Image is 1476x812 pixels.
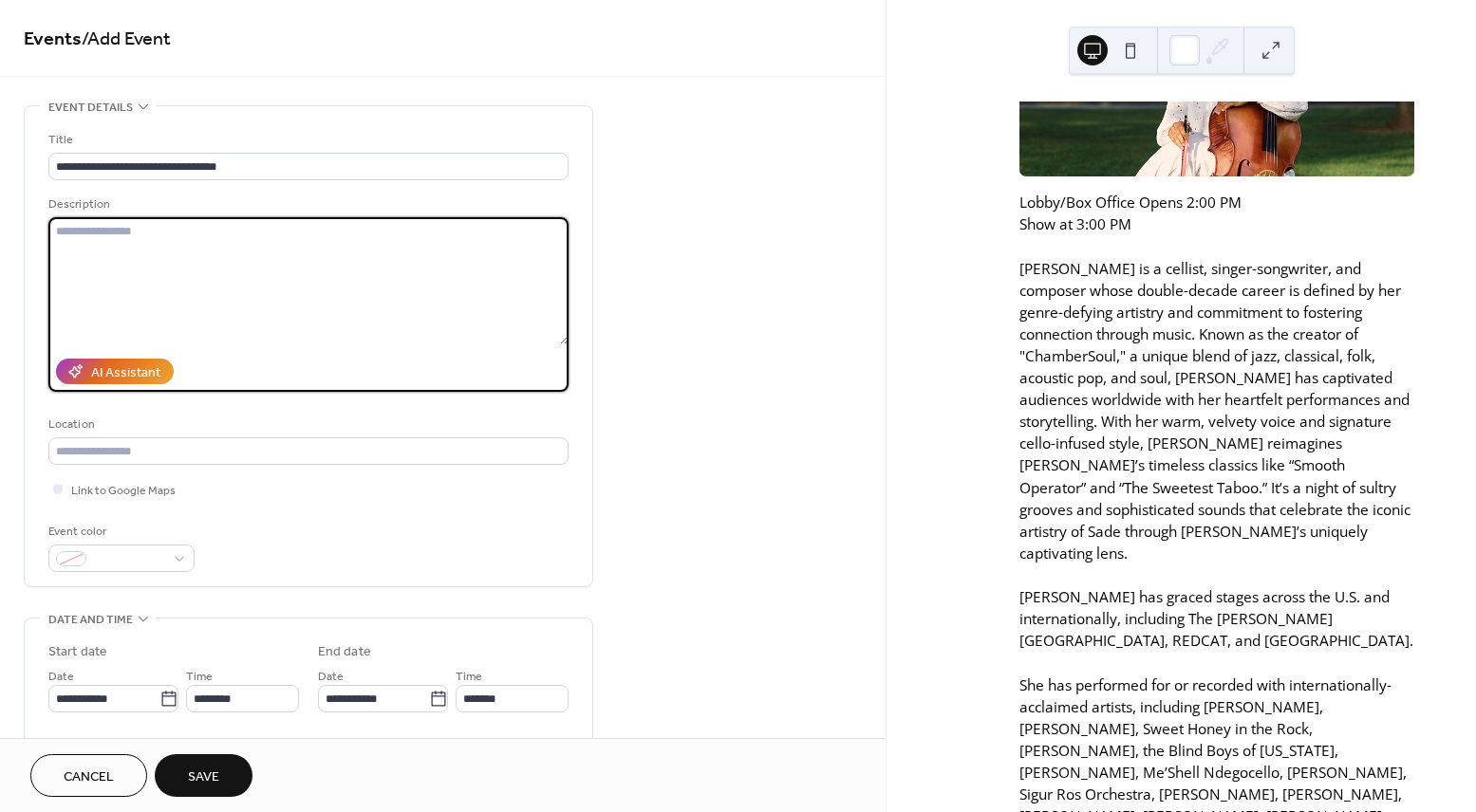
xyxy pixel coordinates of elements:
span: Cancel [64,767,114,787]
span: Link to Google Maps [71,481,176,501]
div: Description [48,194,565,214]
span: All day [71,737,104,757]
div: AI Assistant [91,363,160,383]
span: Time [456,667,482,687]
button: AI Assistant [56,359,174,384]
span: Save [188,767,219,787]
span: Date [318,667,344,687]
button: Save [155,754,252,797]
span: Date [48,667,74,687]
a: Events [24,21,82,58]
div: Title [48,130,565,150]
span: Time [186,667,213,687]
span: Event details [48,98,133,118]
div: Start date [48,642,107,662]
div: Location [48,415,565,434]
div: End date [318,642,371,662]
div: Event color [48,522,191,542]
button: Cancel [30,754,147,797]
span: / Add Event [82,21,171,58]
span: Date and time [48,610,133,630]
